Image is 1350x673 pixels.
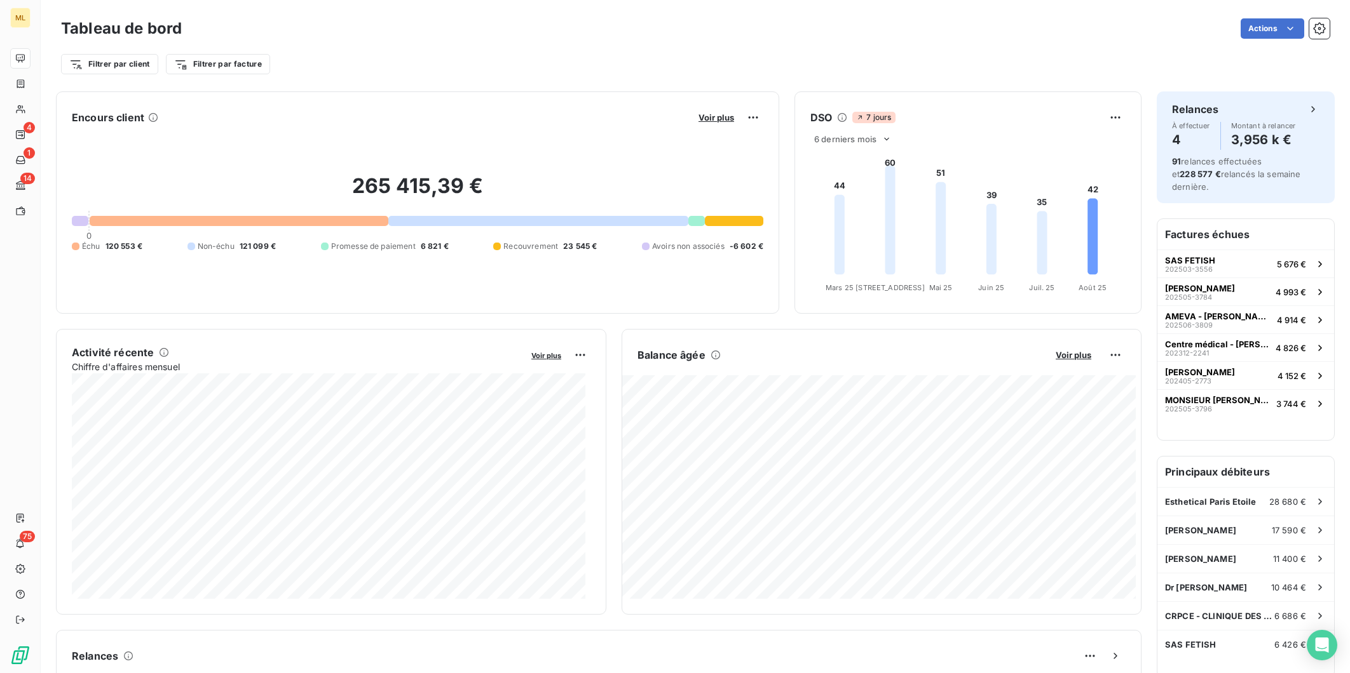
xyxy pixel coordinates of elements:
span: 202505-3796 [1165,405,1212,413]
span: MONSIEUR [PERSON_NAME] [1165,395,1271,405]
span: -6 602 € [730,241,763,252]
span: [PERSON_NAME] [1165,367,1235,377]
button: SAS FETISH202503-35565 676 € [1157,250,1334,277]
span: 202505-3784 [1165,293,1212,301]
h6: Relances [1172,102,1218,117]
h6: Balance âgée [637,347,706,363]
h4: 4 [1172,130,1210,150]
tspan: Mai 25 [929,283,953,292]
span: À effectuer [1172,122,1210,130]
button: Voir plus [1052,349,1095,361]
h6: Activité récente [72,345,154,360]
span: relances effectuées et relancés la semaine dernière. [1172,156,1301,192]
span: 28 680 € [1269,496,1306,507]
h3: Tableau de bord [61,17,182,40]
button: Voir plus [528,349,565,361]
span: 121 099 € [240,241,276,252]
span: SAS FETISH [1165,639,1217,650]
img: Logo LeanPay [10,645,31,665]
button: [PERSON_NAME]202405-27734 152 € [1157,361,1334,389]
button: Centre médical - [PERSON_NAME]202312-22414 826 € [1157,333,1334,361]
span: 202312-2241 [1165,349,1209,357]
a: 1 [10,150,30,170]
h6: Factures échues [1157,219,1334,250]
span: 202405-2773 [1165,377,1211,385]
span: 202503-3556 [1165,265,1213,273]
span: Promesse de paiement [331,241,416,252]
button: Filtrer par facture [166,54,270,74]
span: Esthetical Paris Etoile [1165,496,1256,507]
span: 120 553 € [106,241,142,252]
span: 4 152 € [1278,371,1306,381]
div: Open Intercom Messenger [1307,630,1337,660]
h6: Principaux débiteurs [1157,456,1334,487]
button: Filtrer par client [61,54,158,74]
span: 23 545 € [563,241,597,252]
span: 4 [24,122,35,133]
span: 7 jours [852,112,895,123]
span: 3 744 € [1276,399,1306,409]
span: 228 577 € [1180,169,1220,179]
tspan: [STREET_ADDRESS] [856,283,924,292]
h6: Relances [72,648,118,663]
a: 4 [10,124,30,145]
span: Non-échu [198,241,235,252]
span: 6 426 € [1274,639,1306,650]
span: 4 993 € [1276,287,1306,297]
span: 11 400 € [1273,554,1306,564]
span: Montant à relancer [1231,122,1296,130]
span: 10 464 € [1271,582,1306,592]
h6: DSO [810,110,832,125]
span: Avoirs non associés [652,241,725,252]
span: Voir plus [699,112,734,123]
span: 14 [20,173,35,184]
span: 0 [86,230,92,241]
button: [PERSON_NAME]202505-37844 993 € [1157,277,1334,305]
tspan: Juin 25 [978,283,1004,292]
button: Actions [1241,18,1304,39]
span: 4 914 € [1277,315,1306,325]
span: 4 826 € [1276,343,1306,353]
span: 75 [20,531,35,542]
span: CRPCE - CLINIQUE DES CHAMPS ELYSEES [1165,611,1274,621]
h2: 265 415,39 € [72,173,763,211]
span: 17 590 € [1272,525,1306,535]
button: MONSIEUR [PERSON_NAME]202505-37963 744 € [1157,389,1334,417]
span: 6 821 € [421,241,449,252]
h6: Encours client [72,110,144,125]
span: [PERSON_NAME] [1165,283,1235,293]
span: 1 [24,147,35,159]
tspan: Mars 25 [826,283,854,292]
span: 91 [1172,156,1181,166]
span: Recouvrement [503,241,558,252]
span: Centre médical - [PERSON_NAME] [1165,339,1271,349]
span: 6 derniers mois [814,134,876,144]
span: SAS FETISH [1165,255,1215,265]
span: Échu [82,241,100,252]
button: Voir plus [695,112,738,123]
span: Chiffre d'affaires mensuel [72,360,522,373]
span: Voir plus [531,351,561,360]
span: AMEVA - [PERSON_NAME] [1165,311,1272,321]
span: [PERSON_NAME] [1165,525,1236,535]
h4: 3,956 k € [1231,130,1296,150]
span: 5 676 € [1277,259,1306,269]
tspan: Juil. 25 [1029,283,1054,292]
span: 202506-3809 [1165,321,1213,329]
span: [PERSON_NAME] [1165,554,1236,564]
span: Voir plus [1056,350,1091,360]
button: AMEVA - [PERSON_NAME]202506-38094 914 € [1157,305,1334,333]
span: 6 686 € [1274,611,1306,621]
div: ML [10,8,31,28]
tspan: Août 25 [1079,283,1107,292]
span: Dr [PERSON_NAME] [1165,582,1247,592]
a: 14 [10,175,30,196]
